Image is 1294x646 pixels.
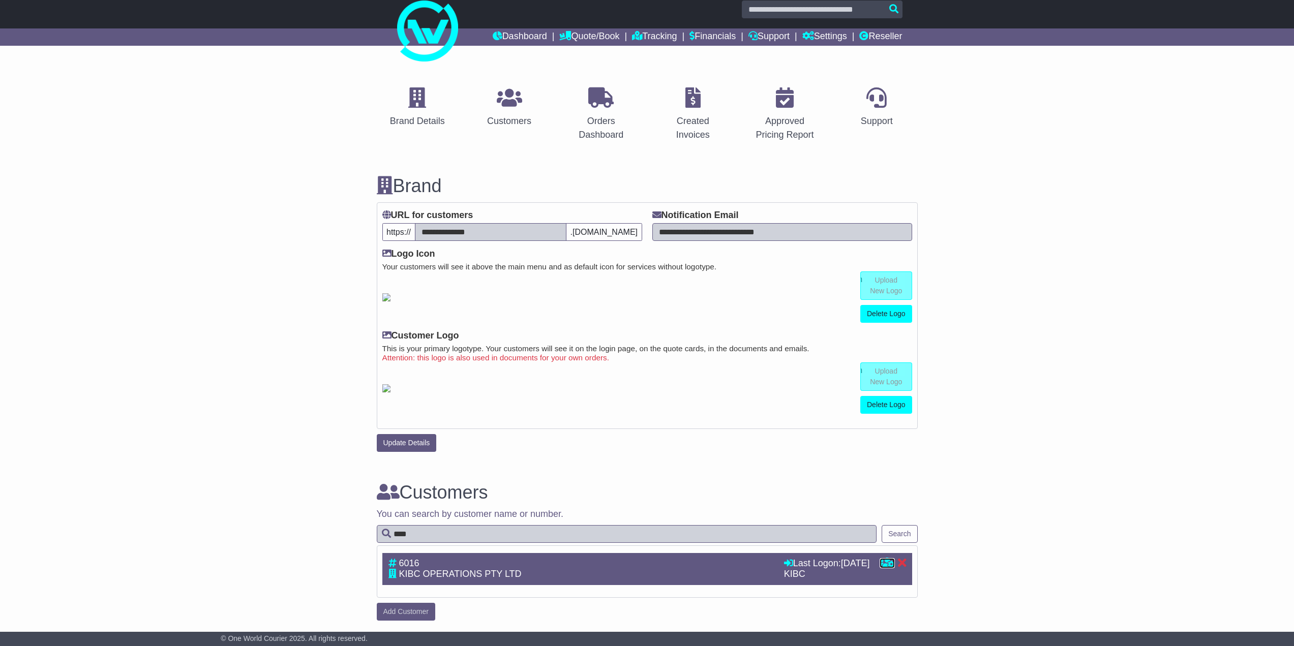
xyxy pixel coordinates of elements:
[659,114,728,142] div: Created Invoices
[382,353,912,362] small: Attention: this logo is also used in documents for your own orders.
[390,114,445,128] div: Brand Details
[860,305,912,323] a: Delete Logo
[382,384,390,392] img: GetCustomerLogo
[377,603,435,621] a: Add Customer
[487,114,531,128] div: Customers
[382,210,473,221] label: URL for customers
[802,28,847,46] a: Settings
[689,28,736,46] a: Financials
[560,84,642,145] a: Orders Dashboard
[860,271,912,300] a: Upload New Logo
[632,28,677,46] a: Tracking
[377,176,918,196] h3: Brand
[861,114,893,128] div: Support
[854,84,899,132] a: Support
[382,262,912,271] small: Your customers will see it above the main menu and as default icon for services without logotype.
[493,28,547,46] a: Dashboard
[748,28,790,46] a: Support
[382,249,435,260] label: Logo Icon
[784,558,870,569] div: Last Logon:
[399,558,419,568] span: 6016
[652,84,734,145] a: Created Invoices
[750,114,819,142] div: Approved Pricing Report
[382,293,390,301] img: GetResellerIconLogo
[882,525,917,543] button: Search
[566,223,642,241] span: .[DOMAIN_NAME]
[382,344,912,353] small: This is your primary logotype. Your customers will see it on the login page, on the quote cards, ...
[860,396,912,414] a: Delete Logo
[377,509,918,520] p: You can search by customer name or number.
[784,569,870,580] div: KIBC
[377,482,918,503] h3: Customers
[652,210,739,221] label: Notification Email
[860,362,912,391] a: Upload New Logo
[221,634,368,642] span: © One World Courier 2025. All rights reserved.
[399,569,522,579] span: KIBC OPERATIONS PTY LTD
[377,434,437,452] button: Update Details
[382,330,459,342] label: Customer Logo
[382,223,415,241] span: https://
[841,558,870,568] span: [DATE]
[559,28,619,46] a: Quote/Book
[567,114,636,142] div: Orders Dashboard
[744,84,826,145] a: Approved Pricing Report
[859,28,902,46] a: Reseller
